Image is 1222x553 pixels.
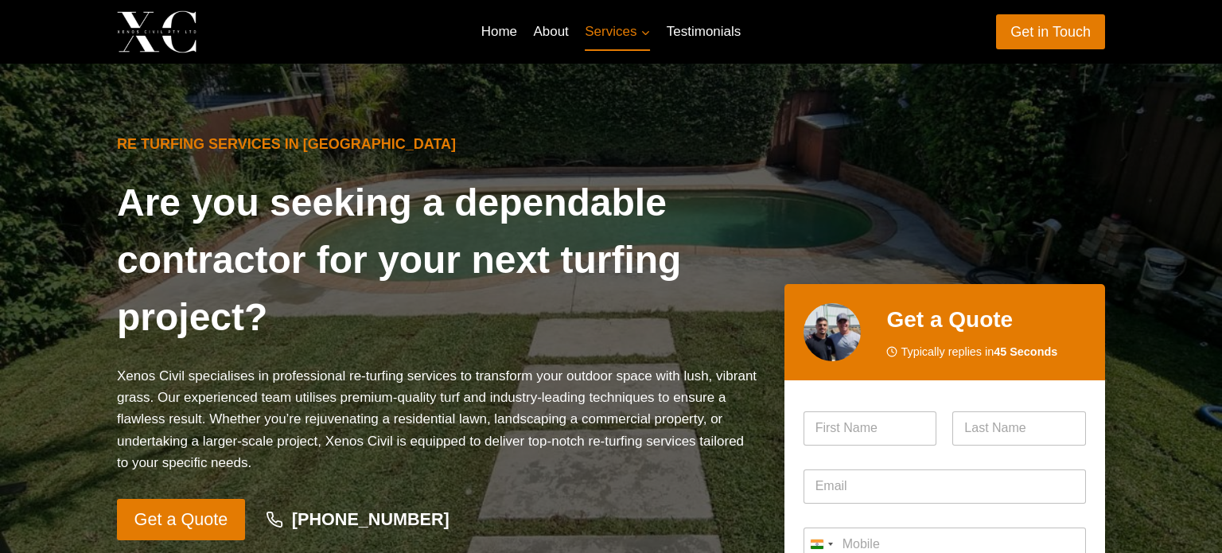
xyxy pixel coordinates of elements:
[292,509,449,529] strong: [PHONE_NUMBER]
[117,365,759,473] p: Xenos Civil specialises in professional re-turfing services to transform your outdoor space with ...
[886,303,1086,337] h2: Get a Quote
[117,10,321,53] a: Xenos Civil
[473,13,525,51] a: Home
[585,21,650,42] span: Services
[117,499,245,540] a: Get a Quote
[473,13,749,51] nav: Primary Navigation
[659,13,749,51] a: Testimonials
[577,13,659,51] a: Services
[804,469,1086,504] input: Email
[994,345,1057,358] strong: 45 Seconds
[117,134,759,155] h6: Re Turfing Services in [GEOGRAPHIC_DATA]
[251,501,465,538] a: [PHONE_NUMBER]
[804,411,937,446] input: First Name
[996,14,1105,49] a: Get in Touch
[117,10,197,53] img: Xenos Civil
[134,506,228,534] span: Get a Quote
[525,13,577,51] a: About
[210,19,321,44] p: Xenos Civil
[952,411,1086,446] input: Last Name
[117,174,759,346] h1: Are you seeking a dependable contractor for your next turfing project?
[901,343,1057,361] span: Typically replies in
